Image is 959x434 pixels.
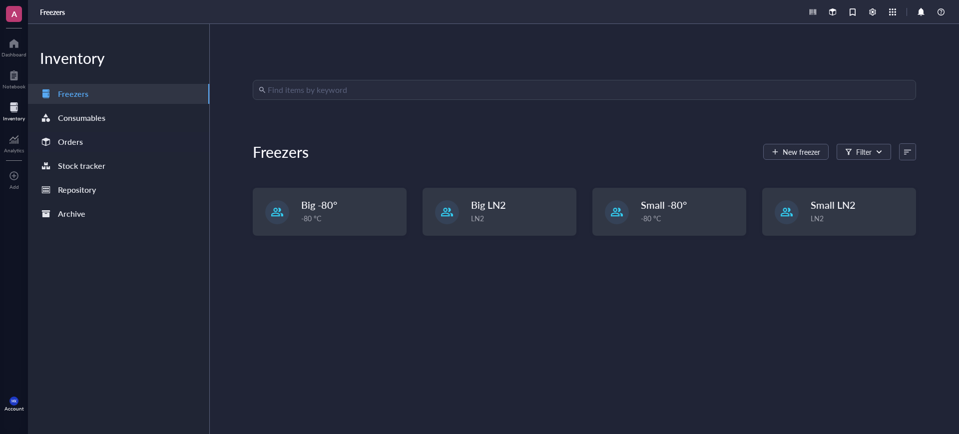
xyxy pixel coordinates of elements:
[1,51,26,57] div: Dashboard
[1,35,26,57] a: Dashboard
[2,67,25,89] a: Notebook
[3,99,25,121] a: Inventory
[253,142,309,162] div: Freezers
[28,84,209,104] a: Freezers
[58,87,88,101] div: Freezers
[9,184,19,190] div: Add
[471,213,570,224] div: LN2
[763,144,829,160] button: New freezer
[4,406,24,412] div: Account
[301,213,400,224] div: -80 °C
[811,198,856,212] span: Small LN2
[2,83,25,89] div: Notebook
[783,148,820,156] span: New freezer
[40,7,67,16] a: Freezers
[11,7,17,20] span: A
[58,207,85,221] div: Archive
[28,108,209,128] a: Consumables
[58,159,105,173] div: Stock tracker
[3,115,25,121] div: Inventory
[641,198,687,212] span: Small -80°
[811,213,910,224] div: LN2
[301,198,337,212] span: Big -80°
[58,135,83,149] div: Orders
[641,213,740,224] div: -80 °C
[28,204,209,224] a: Archive
[58,183,96,197] div: Repository
[58,111,105,125] div: Consumables
[11,399,16,403] span: MK
[4,131,24,153] a: Analytics
[856,146,872,157] div: Filter
[471,198,506,212] span: Big LN2
[28,48,209,68] div: Inventory
[28,156,209,176] a: Stock tracker
[28,180,209,200] a: Repository
[28,132,209,152] a: Orders
[4,147,24,153] div: Analytics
